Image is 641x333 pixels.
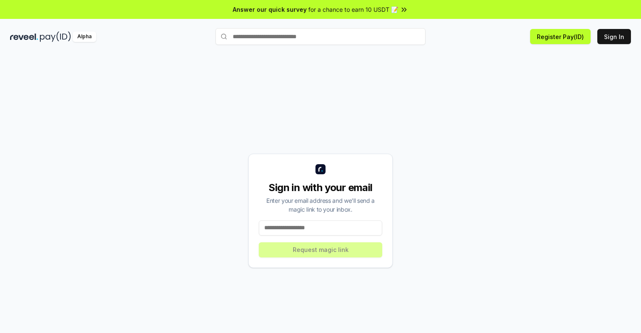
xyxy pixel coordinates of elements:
button: Sign In [597,29,631,44]
button: Register Pay(ID) [530,29,591,44]
span: Answer our quick survey [233,5,307,14]
div: Alpha [73,31,96,42]
img: reveel_dark [10,31,38,42]
img: logo_small [315,164,326,174]
div: Sign in with your email [259,181,382,194]
div: Enter your email address and we’ll send a magic link to your inbox. [259,196,382,214]
img: pay_id [40,31,71,42]
span: for a chance to earn 10 USDT 📝 [308,5,398,14]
